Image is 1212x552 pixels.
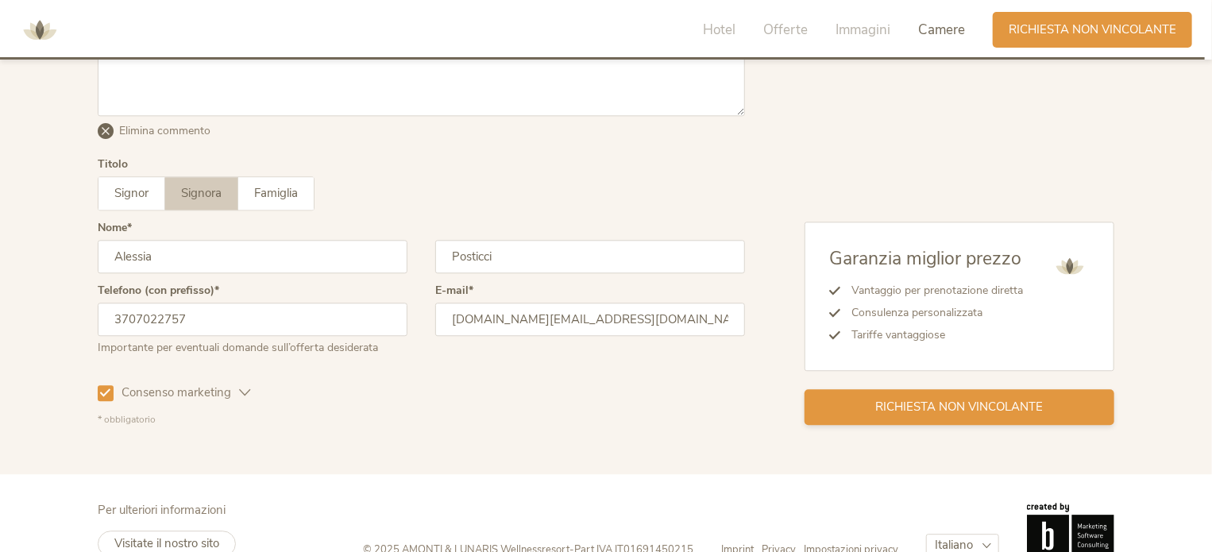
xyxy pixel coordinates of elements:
[435,285,473,296] label: E-mail
[16,24,64,35] a: AMONTI & LUNARIS Wellnessresort
[98,240,407,273] input: Nome
[16,6,64,54] img: AMONTI & LUNARIS Wellnessresort
[836,21,890,39] span: Immagini
[918,21,965,39] span: Camere
[703,21,735,39] span: Hotel
[829,246,1021,271] span: Garanzia miglior prezzo
[181,185,222,201] span: Signora
[98,303,407,336] input: Telefono (con prefisso)
[114,535,219,551] span: Visitate il nostro sito
[254,185,298,201] span: Famiglia
[840,324,1023,346] li: Tariffe vantaggiose
[98,336,407,356] div: Importante per eventuali domande sull’offerta desiderata
[840,302,1023,324] li: Consulenza personalizzata
[98,413,745,427] div: * obbligatorio
[763,21,808,39] span: Offerte
[876,399,1044,415] span: Richiesta non vincolante
[840,280,1023,302] li: Vantaggio per prenotazione diretta
[98,502,226,518] span: Per ulteriori informazioni
[1050,246,1090,286] img: AMONTI & LUNARIS Wellnessresort
[98,222,132,234] label: Nome
[98,159,128,170] div: Titolo
[435,240,745,273] input: Cognome
[114,185,149,201] span: Signor
[435,303,745,336] input: E-mail
[98,285,219,296] label: Telefono (con prefisso)
[119,123,210,139] span: Elimina commento
[1009,21,1176,38] span: Richiesta non vincolante
[114,384,239,401] span: Consenso marketing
